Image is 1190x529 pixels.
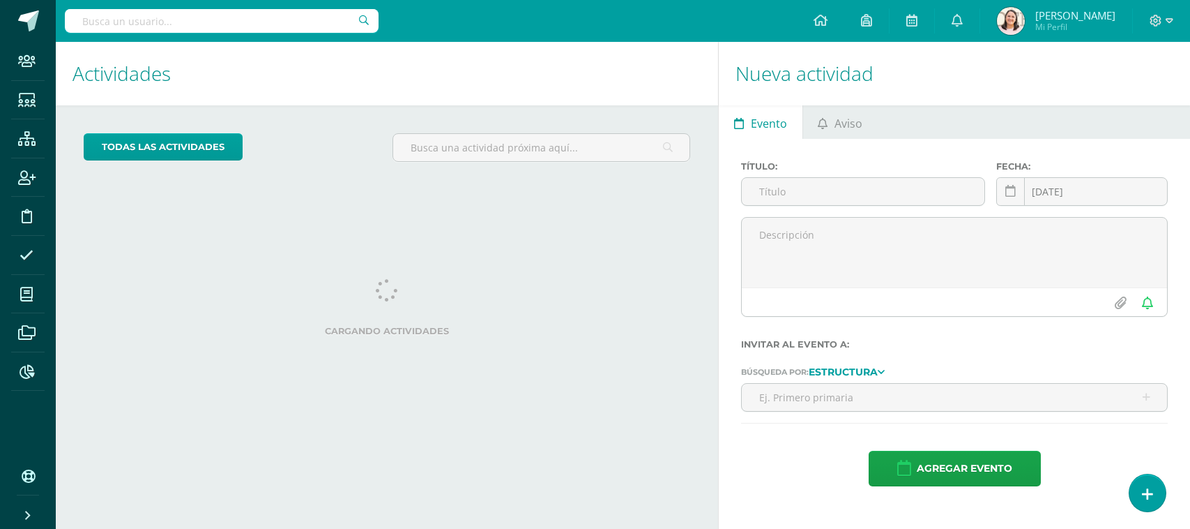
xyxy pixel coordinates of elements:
[84,133,243,161] a: todas las Actividades
[735,42,1173,105] h1: Nueva actividad
[741,367,809,377] span: Búsqueda por:
[741,339,1168,350] label: Invitar al evento a:
[869,451,1041,486] button: Agregar evento
[393,134,689,161] input: Busca una actividad próxima aquí...
[997,7,1025,35] img: 89ad1f60e869b90960500a0324460f0a.png
[834,107,862,140] span: Aviso
[742,178,984,205] input: Título
[84,326,690,336] label: Cargando actividades
[809,366,885,376] a: Estructura
[65,9,379,33] input: Busca un usuario...
[73,42,701,105] h1: Actividades
[742,384,1167,411] input: Ej. Primero primaria
[803,105,878,139] a: Aviso
[751,107,787,140] span: Evento
[809,366,878,378] strong: Estructura
[1035,8,1115,22] span: [PERSON_NAME]
[917,452,1012,486] span: Agregar evento
[719,105,802,139] a: Evento
[996,161,1167,172] label: Fecha:
[997,178,1166,205] input: Fecha de entrega
[741,161,985,172] label: Título:
[1035,21,1115,33] span: Mi Perfil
